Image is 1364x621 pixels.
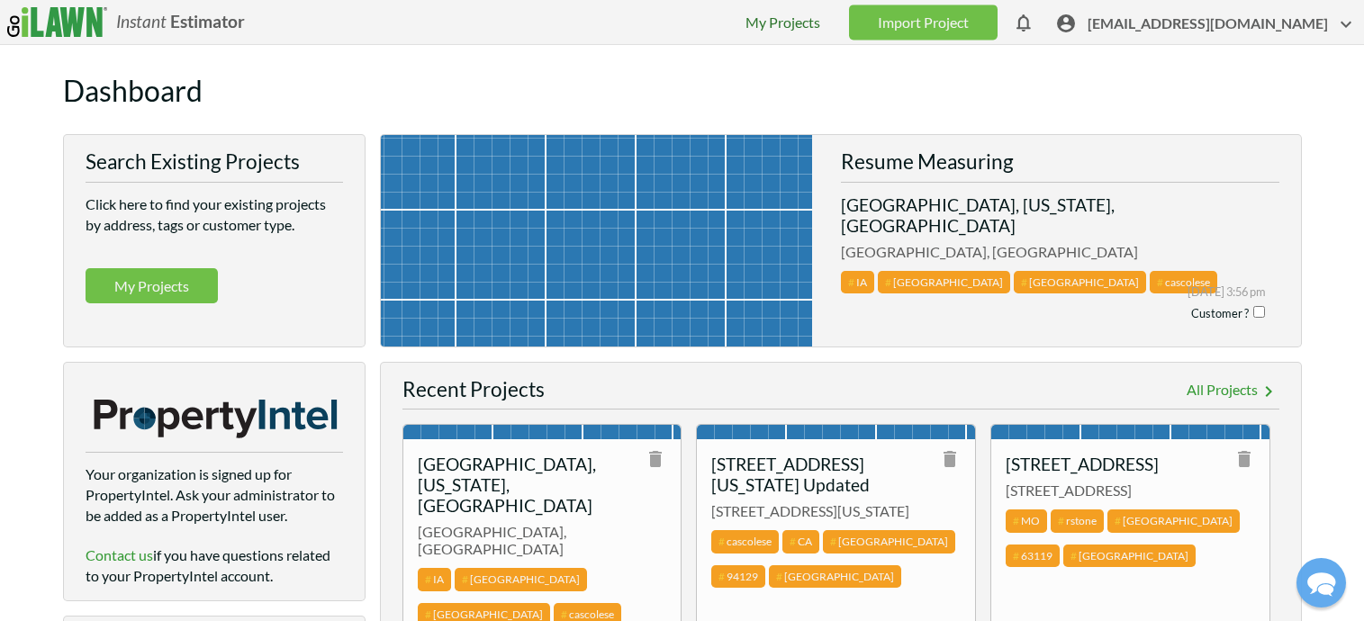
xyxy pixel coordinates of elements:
p: Your organization is signed up for PropertyIntel. Ask your administrator to be added as a Propert... [86,463,343,526]
i:  [1258,381,1279,402]
span: cascolese [1150,271,1217,293]
a: [STREET_ADDRESS][STREET_ADDRESS]MOrstone[GEOGRAPHIC_DATA]63119[GEOGRAPHIC_DATA] [991,425,1269,597]
span: [GEOGRAPHIC_DATA] [1014,271,1146,293]
span: [GEOGRAPHIC_DATA] [1063,544,1196,567]
i: Instant [116,11,167,31]
h2: Search Existing Projects [86,149,343,182]
span: [DATE] 3:56 pm [1188,283,1266,301]
h3: [GEOGRAPHIC_DATA], [US_STATE], [GEOGRAPHIC_DATA] [841,194,1236,236]
span: [GEOGRAPHIC_DATA] [769,565,901,588]
i:  [1055,13,1077,35]
img: logo_ilawn-fc6f26f1d8ad70084f1b6503d5cbc38ca19f1e498b32431160afa0085547e742.svg [7,7,107,37]
img: logo_property_intel-2.svg [86,391,343,453]
i: delete [939,448,961,470]
span: [GEOGRAPHIC_DATA] [823,530,955,553]
span: [GEOGRAPHIC_DATA] [1107,509,1240,532]
h1: Dashboard [63,74,1302,116]
span: [EMAIL_ADDRESS][DOMAIN_NAME] [1088,13,1357,41]
h3: [STREET_ADDRESS][US_STATE] Updated [711,454,896,495]
span: [GEOGRAPHIC_DATA], [GEOGRAPHIC_DATA] [418,523,667,557]
span: IA [418,568,451,590]
span: cascolese [711,530,779,553]
b: Estimator [170,11,245,31]
div: Chat widget toggle [1296,558,1346,607]
span: Customer ? [1191,306,1265,320]
a: [GEOGRAPHIC_DATA], [US_STATE], [GEOGRAPHIC_DATA][GEOGRAPHIC_DATA], [GEOGRAPHIC_DATA]IA[GEOGRAPHIC... [381,180,1301,337]
span: CA [782,530,819,553]
span: 94129 [711,565,765,588]
span: [GEOGRAPHIC_DATA], [GEOGRAPHIC_DATA] [841,243,1301,260]
a: All Projects [1187,381,1279,402]
a: My Projects [86,268,218,303]
i: delete [645,448,666,470]
a: My Projects [745,13,820,31]
h3: [GEOGRAPHIC_DATA], [US_STATE], [GEOGRAPHIC_DATA] [418,454,602,516]
span: [GEOGRAPHIC_DATA] [455,568,587,590]
h3: [STREET_ADDRESS] [1006,454,1190,474]
span: All Projects [1187,381,1258,398]
span: 63119 [1006,544,1060,567]
p: Click here to find your existing projects by address, tags or customer type. [86,193,343,235]
span: IA [841,271,874,293]
span: MO [1006,509,1047,532]
span: if you have questions related to your PropertyIntel account. [86,546,330,584]
span: rstone [1051,509,1104,532]
span: [STREET_ADDRESS] [1006,481,1255,499]
a: Import Project [849,4,998,40]
a: Contact us [86,546,153,563]
h2: Resume Measuring [841,149,1279,182]
i: delete [1233,448,1255,470]
span: [STREET_ADDRESS][US_STATE] [711,502,961,519]
span: [GEOGRAPHIC_DATA] [878,271,1010,293]
a: [STREET_ADDRESS][US_STATE] Updated[STREET_ADDRESS][US_STATE]cascoleseCA[GEOGRAPHIC_DATA]94129[GEO... [697,425,975,617]
h2: Recent Projects [402,377,1279,409]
